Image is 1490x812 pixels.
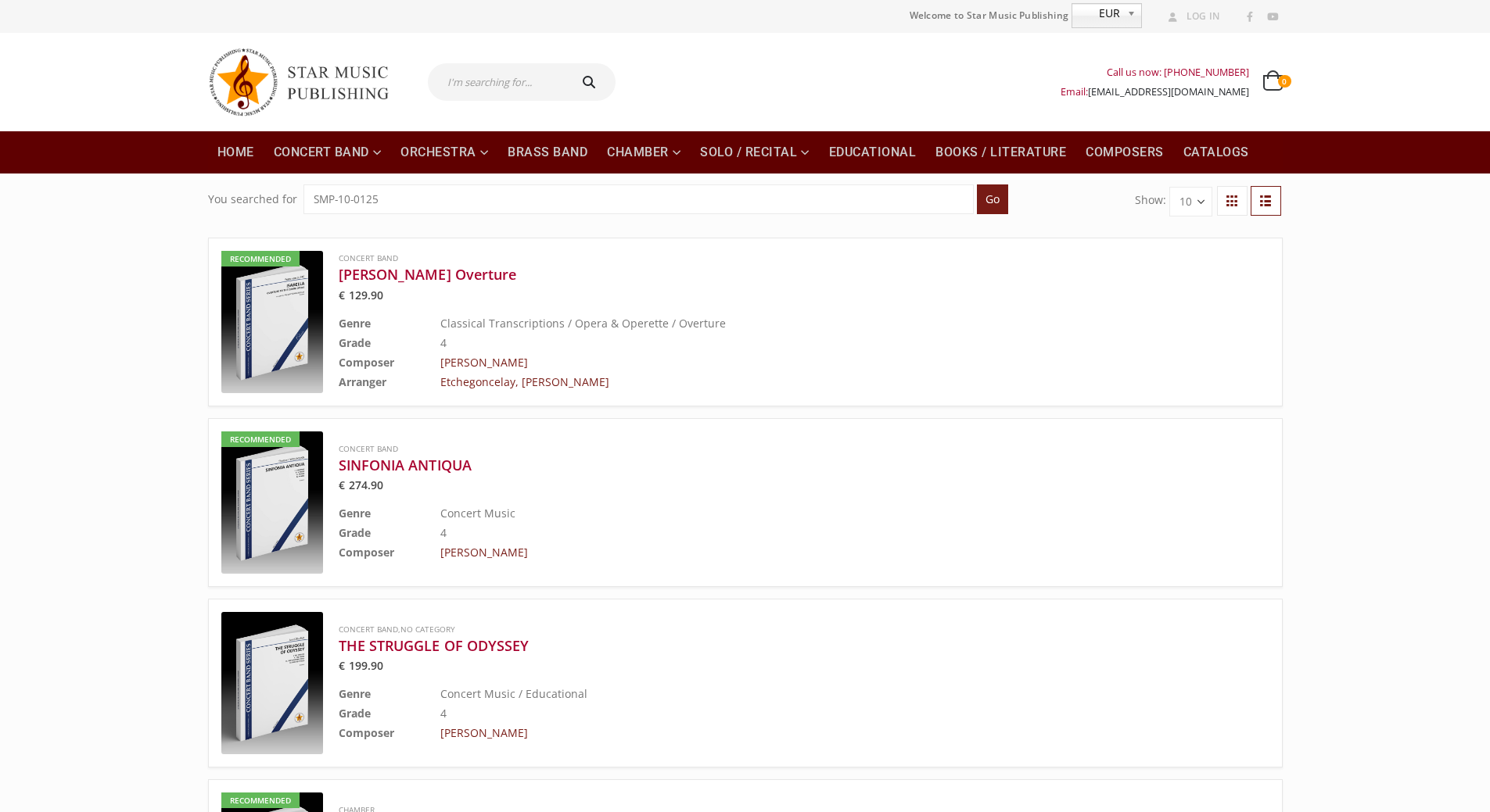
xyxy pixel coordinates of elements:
[440,725,528,740] a: [PERSON_NAME]
[339,316,371,331] b: Genre
[339,545,394,560] b: Composer
[910,4,1069,27] span: Welcome to Star Music Publishing
[221,251,323,393] a: Recommended
[440,703,1191,723] td: 4
[339,623,1191,636] span: ,
[339,686,371,701] b: Genre
[1088,85,1249,98] a: [EMAIL_ADDRESS][DOMAIN_NAME]
[1174,131,1258,173] a: Catalogs
[1072,4,1121,23] span: EUR
[820,131,926,173] a: Educational
[1061,82,1249,102] div: Email:
[926,131,1075,173] a: Books / Literature
[221,431,300,447] div: Recommended
[339,478,384,492] bdi: 274.90
[339,374,386,389] b: Arranger
[440,684,1191,703] td: Concert Music / Educational
[400,624,455,635] a: No Category
[339,658,384,673] bdi: 199.90
[1061,63,1249,82] div: Call us now: [PHONE_NUMBER]
[339,725,394,740] b: Composer
[977,184,1008,214] input: Go
[440,355,528,370] a: [PERSON_NAME]
[1135,187,1212,216] form: Show:
[440,545,528,560] a: [PERSON_NAME]
[221,431,323,574] a: Recommended
[208,184,297,214] div: You searched for
[498,131,597,173] a: Brass Band
[440,523,1191,542] td: 4
[1240,7,1260,27] a: Facebook
[440,374,609,389] a: Etchegoncelay, [PERSON_NAME]
[1162,6,1220,27] a: Log In
[1278,75,1291,88] span: 0
[391,131,497,173] a: Orchestra
[339,506,371,520] b: Genre
[428,63,566,101] input: I'm searching for...
[339,636,1191,655] a: THE STRUGGLE OF ODYSSEY
[339,706,371,721] b: Grade
[566,63,616,101] button: Search
[440,503,1191,523] td: Concert Music
[440,313,1191,333] td: Classical Transcriptions / Opera & Operette / Overture
[339,443,398,454] a: Concert Band
[339,624,398,635] a: Concert Band
[1076,131,1173,173] a: Composers
[208,131,264,173] a: Home
[440,333,1191,352] td: 4
[339,355,394,370] b: Composer
[339,288,384,302] bdi: 129.90
[339,252,398,263] a: Concert Band
[691,131,819,173] a: Solo / Recital
[1262,7,1283,27] a: Youtube
[208,41,404,123] img: Star Music Publishing
[221,792,300,808] div: Recommended
[221,251,300,266] div: Recommended
[339,265,1191,284] a: [PERSON_NAME] Overture
[339,335,371,350] b: Grade
[339,525,371,540] b: Grade
[339,478,345,492] span: €
[598,131,690,173] a: Chamber
[339,288,345,302] span: €
[339,456,1191,474] a: SINFONIA ANTIQUA
[339,658,345,673] span: €
[264,131,391,173] a: Concert Band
